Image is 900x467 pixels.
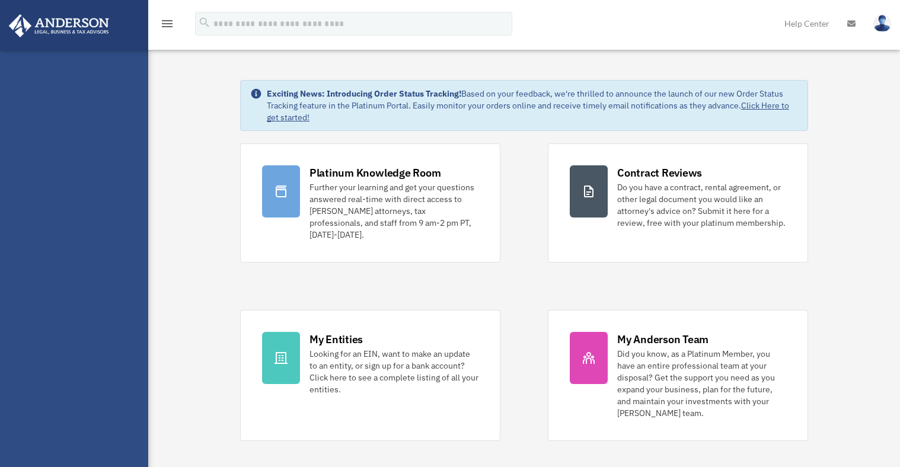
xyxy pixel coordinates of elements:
div: Do you have a contract, rental agreement, or other legal document you would like an attorney's ad... [617,181,786,229]
i: menu [160,17,174,31]
div: Further your learning and get your questions answered real-time with direct access to [PERSON_NAM... [309,181,478,241]
div: Platinum Knowledge Room [309,165,441,180]
img: User Pic [873,15,891,32]
a: Platinum Knowledge Room Further your learning and get your questions answered real-time with dire... [240,143,500,263]
div: Did you know, as a Platinum Member, you have an entire professional team at your disposal? Get th... [617,348,786,419]
a: Contract Reviews Do you have a contract, rental agreement, or other legal document you would like... [548,143,808,263]
div: My Entities [309,332,363,347]
a: Click Here to get started! [267,100,789,123]
div: My Anderson Team [617,332,708,347]
img: Anderson Advisors Platinum Portal [5,14,113,37]
div: Contract Reviews [617,165,702,180]
a: menu [160,21,174,31]
div: Looking for an EIN, want to make an update to an entity, or sign up for a bank account? Click her... [309,348,478,395]
strong: Exciting News: Introducing Order Status Tracking! [267,88,461,99]
i: search [198,16,211,29]
a: My Entities Looking for an EIN, want to make an update to an entity, or sign up for a bank accoun... [240,310,500,441]
a: My Anderson Team Did you know, as a Platinum Member, you have an entire professional team at your... [548,310,808,441]
div: Based on your feedback, we're thrilled to announce the launch of our new Order Status Tracking fe... [267,88,798,123]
